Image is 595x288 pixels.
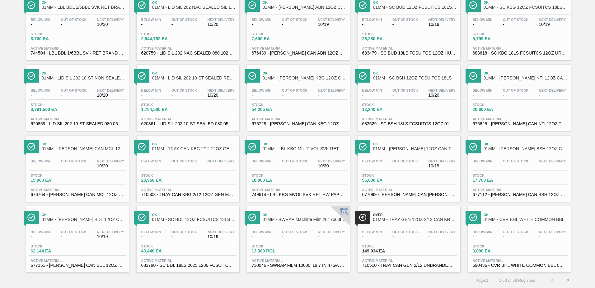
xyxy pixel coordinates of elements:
[171,159,197,163] span: Out Of Stock
[429,93,456,98] span: 10/20
[498,278,535,283] span: 1 - 50 of 56 Registers
[31,164,51,168] span: -
[362,244,406,248] span: Stock
[263,142,347,146] span: Ok
[31,174,74,177] span: Stock
[152,1,236,4] span: Ok
[27,143,35,151] img: Ícone
[31,178,74,183] span: 15,900 EA
[373,142,457,146] span: Ok
[171,164,197,168] span: -
[141,234,161,239] span: -
[473,122,566,126] span: 676625 - CARR CAN NTI 12OZ TWNSTK 30/12 CAN 0123
[484,213,568,217] span: Ok
[252,107,295,112] span: 54,205 EA
[392,18,418,22] span: Out Of Stock
[263,1,347,4] span: Ok
[252,22,272,27] span: -
[318,22,345,27] span: 10/19
[473,188,566,192] span: Active Material
[141,36,185,41] span: 2,944,792 EA
[171,89,197,92] span: Out Of Stock
[473,51,566,55] span: 683618 - SC KBG 18LS FCSUITCS 12OZ URL AND QR COD
[392,22,418,27] span: -
[97,159,124,163] span: Next Delivery
[242,202,353,272] a: ÍconeOk01MM - SWRAP Machine Film 20" 7500ft 63 GaugeBelow Min-Out Of Stock-Next Delivery-Stock13,...
[132,131,242,202] a: ÍconeOk01MM - TRAY CAN KBG 2/12 12OZ GEN MW 1023-L 032Below Min-Out Of Stock-Next Delivery-Stock2...
[42,142,126,146] span: Ok
[484,5,568,10] span: 01MM - SC KBG 12OZ FCSUITCS 18LS - VBI
[373,71,457,75] span: Ok
[539,234,566,239] span: -
[473,174,516,177] span: Stock
[318,230,345,234] span: Next Delivery
[152,146,236,151] span: 01MM - TRAY CAN KBG 2/12 12OZ GEN MW 1023-L 032
[208,230,235,234] span: Next Delivery
[362,36,406,41] span: 26,280 EA
[171,18,197,22] span: Out Of Stock
[252,244,295,248] span: Stock
[252,192,345,197] span: 749614 - LBL KBG MVOL SVK RET HW PAPER 0623 #3 4.
[473,192,566,197] span: 677112 - CARR CAN BSH 12OZ TWNSTK 30/12 CAN 0724
[141,89,161,92] span: Below Min
[476,278,488,283] span: Page : 1
[469,214,477,221] img: Ícone
[362,22,382,27] span: -
[392,89,418,92] span: Out Of Stock
[252,89,272,92] span: Below Min
[473,36,516,41] span: 5,799 EA
[248,143,256,151] img: Ícone
[318,159,345,163] span: Next Delivery
[152,142,236,146] span: Ok
[252,174,295,177] span: Stock
[362,18,382,22] span: Below Min
[539,89,566,92] span: Next Delivery
[429,234,456,239] span: -
[42,1,126,4] span: Ok
[252,178,295,183] span: 18,000 EA
[373,146,457,151] span: 01MM - CARR BUD 12OZ CAN TWNSTK 30/12 CAN
[484,1,568,4] span: Ok
[503,89,529,92] span: Out Of Stock
[31,249,74,253] span: 62,144 EA
[503,234,529,239] span: -
[429,159,456,163] span: Next Delivery
[31,244,74,248] span: Stock
[141,32,185,36] span: Stock
[263,213,347,217] span: Ok
[373,76,457,80] span: 01MM - SC BSH 12OZ FCSUITCS 18LS
[61,18,87,22] span: Out Of Stock
[141,164,161,168] span: -
[141,159,161,163] span: Below Min
[282,164,308,168] span: -
[252,36,295,41] span: 7,600 EA
[362,234,382,239] span: -
[282,89,308,92] span: Out Of Stock
[473,32,516,36] span: Stock
[42,146,126,151] span: 01MM - CARR CAN MCL 12OZ TWNSTK 30/12 CAN
[141,178,185,183] span: 23,966 EA
[61,230,87,234] span: Out Of Stock
[208,89,235,92] span: Next Delivery
[318,89,345,92] span: Next Delivery
[473,249,516,253] span: 3,000 EA
[208,234,235,239] span: 10/19
[252,159,272,163] span: Below Min
[242,60,353,131] a: ÍconeOk01MM - [PERSON_NAME] KBG 12OZ CAN CAN PK 12/12 CANBelow Min-Out Of Stock-Next Delivery-Sto...
[141,230,161,234] span: Below Min
[473,263,566,268] span: 690436 - CVR BHL WHITE COMMON BBL 0716 465 ABIDRM
[42,76,126,80] span: 01MM - LID SIL 202 10-ST NON-SEALED 088 0824 SI
[42,71,126,75] span: Ok
[473,18,493,22] span: Below Min
[545,272,560,288] button: <
[539,18,566,22] span: Next Delivery
[252,249,295,253] span: 13,389 ROL
[31,259,124,262] span: Active Material
[503,230,529,234] span: Out Of Stock
[318,18,345,22] span: Next Delivery
[463,131,574,202] a: ÍconeOk01MM - [PERSON_NAME] BSH 12OZ CAN TWNSTK 30/12 CANBelow Min-Out Of Stock-Next Delivery-Sto...
[252,46,345,50] span: Active Material
[252,188,345,192] span: Active Material
[473,93,493,98] span: -
[31,188,124,192] span: Active Material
